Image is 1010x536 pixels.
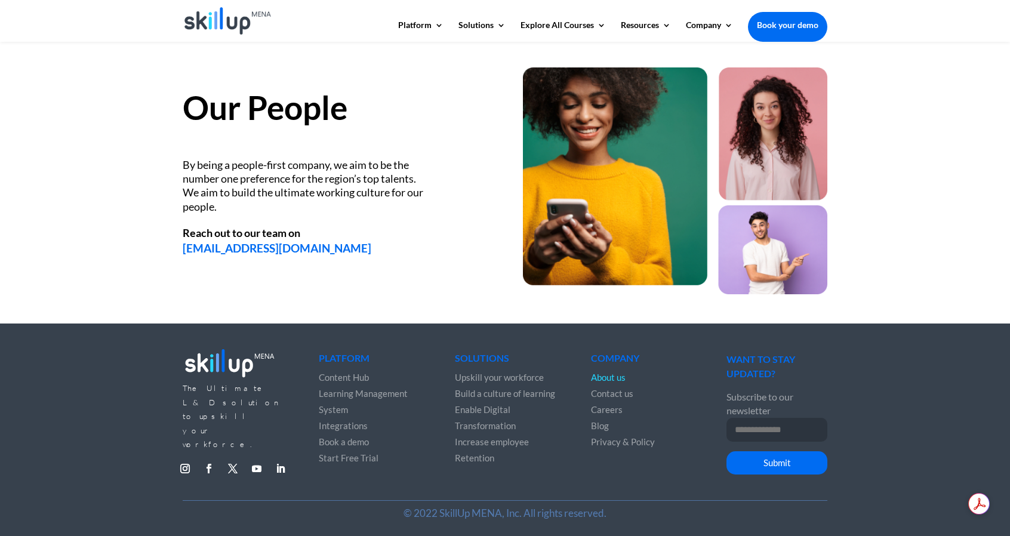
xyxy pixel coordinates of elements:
[455,372,544,383] a: Upskill your workforce
[183,241,371,255] a: [EMAIL_ADDRESS][DOMAIN_NAME]
[621,21,671,41] a: Resources
[175,459,195,478] a: Follow on Instagram
[183,506,827,520] p: © 2022 SkillUp MENA, Inc. All rights reserved.
[591,353,691,369] h4: Company
[591,436,655,447] a: Privacy & Policy
[183,345,277,380] img: footer_logo
[748,12,827,38] a: Book your demo
[199,459,218,478] a: Follow on Facebook
[591,388,633,399] a: Contact us
[184,7,271,35] img: Skillup Mena
[319,372,369,383] a: Content Hub
[183,158,427,214] div: By being a people-first company, we aim to be the number one preference for the region’s top tale...
[247,459,266,478] a: Follow on Youtube
[398,21,444,41] a: Platform
[319,420,368,431] a: Integrations
[223,459,242,478] a: Follow on X
[726,353,795,378] span: WANT TO STAY UPDATED?
[455,436,529,463] a: Increase employee Retention
[319,436,369,447] a: Book a demo
[183,226,300,239] strong: Reach out to our team on
[591,372,626,383] a: About us
[183,383,281,449] span: The Ultimate L&D solution to upskill your workforce.
[591,420,609,431] a: Blog
[455,388,555,399] a: Build a culture of learning
[458,21,506,41] a: Solutions
[686,21,733,41] a: Company
[811,407,1010,536] iframe: Chat Widget
[591,404,623,415] a: Careers
[319,388,408,415] a: Learning Management System
[726,390,827,418] p: Subscribe to our newsletter
[455,404,516,431] a: Enable Digital Transformation
[319,353,419,369] h4: Platform
[521,21,606,41] a: Explore All Courses
[319,452,378,463] a: Start Free Trial
[523,67,827,295] img: our people - Skillup
[455,353,555,369] h4: Solutions
[726,451,827,475] button: Submit
[183,91,487,130] h2: Our People
[271,459,290,478] a: Follow on LinkedIn
[763,457,791,468] span: Submit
